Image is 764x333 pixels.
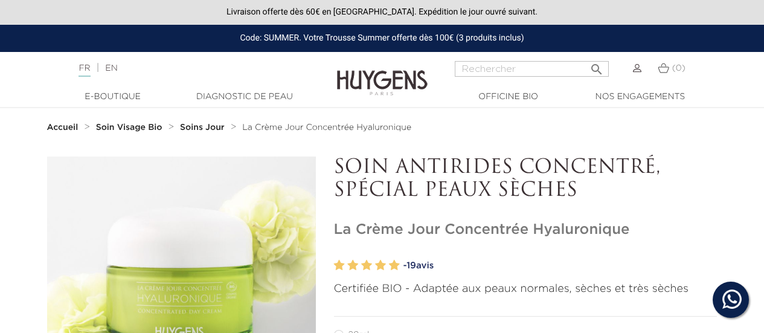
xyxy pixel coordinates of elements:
[53,91,173,103] a: E-Boutique
[47,123,81,132] a: Accueil
[105,64,117,73] a: EN
[580,91,701,103] a: Nos engagements
[72,61,309,76] div: |
[403,257,717,275] a: -19avis
[96,123,165,132] a: Soin Visage Bio
[389,257,400,274] label: 5
[589,59,604,73] i: 
[347,257,358,274] label: 2
[180,123,227,132] a: Soins Jour
[406,261,416,270] span: 19
[242,123,411,132] a: La Crème Jour Concentrée Hyaluronique
[47,123,79,132] strong: Accueil
[184,91,305,103] a: Diagnostic de peau
[334,281,717,297] p: Certifiée BIO - Adaptée aux peaux normales, sèches et très sèches
[448,91,569,103] a: Officine Bio
[455,61,609,77] input: Rechercher
[96,123,162,132] strong: Soin Visage Bio
[337,51,428,97] img: Huygens
[361,257,372,274] label: 3
[334,257,345,274] label: 1
[334,157,717,203] p: SOIN ANTIRIDES CONCENTRÉ, SPÉCIAL PEAUX SÈCHES
[672,64,685,73] span: (0)
[334,221,717,239] h1: La Crème Jour Concentrée Hyaluronique
[586,57,608,74] button: 
[375,257,386,274] label: 4
[180,123,225,132] strong: Soins Jour
[79,64,90,77] a: FR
